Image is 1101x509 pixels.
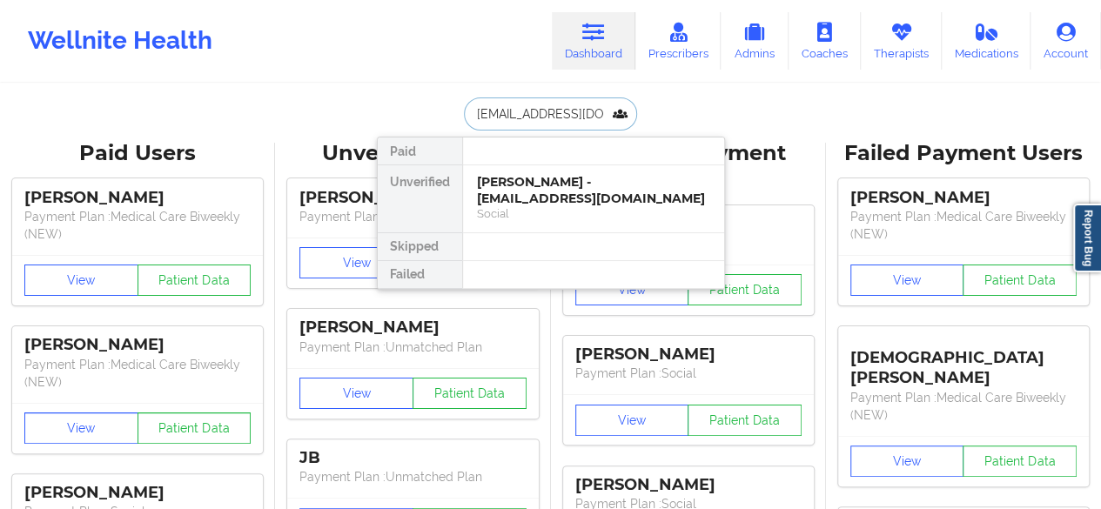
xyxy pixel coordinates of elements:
div: [PERSON_NAME] [575,475,802,495]
div: [PERSON_NAME] [24,483,251,503]
a: Report Bug [1073,204,1101,272]
p: Payment Plan : Social [575,365,802,382]
div: [PERSON_NAME] [575,345,802,365]
div: Paid Users [12,140,263,167]
div: Unverified Users [287,140,538,167]
a: Account [1031,12,1101,70]
p: Payment Plan : Unmatched Plan [299,208,526,225]
div: JB [299,448,526,468]
p: Payment Plan : Medical Care Biweekly (NEW) [24,208,251,243]
p: Payment Plan : Medical Care Biweekly (NEW) [850,389,1077,424]
div: Unverified [378,165,462,233]
div: [PERSON_NAME] [24,335,251,355]
p: Payment Plan : Unmatched Plan [299,468,526,486]
button: Patient Data [963,265,1077,296]
p: Payment Plan : Medical Care Biweekly (NEW) [24,356,251,391]
button: View [299,247,413,278]
button: Patient Data [963,445,1077,477]
button: View [850,265,964,296]
button: Patient Data [138,265,252,296]
div: Paid [378,137,462,165]
button: View [24,412,138,444]
a: Medications [942,12,1031,70]
a: Coaches [789,12,861,70]
a: Admins [721,12,789,70]
button: View [575,274,689,305]
button: Patient Data [413,378,527,409]
div: [PERSON_NAME] [850,188,1077,208]
div: Failed [378,261,462,289]
button: View [575,405,689,436]
button: Patient Data [138,412,252,444]
button: View [24,265,138,296]
div: Skipped [378,233,462,261]
button: Patient Data [688,274,802,305]
div: [DEMOGRAPHIC_DATA][PERSON_NAME] [850,335,1077,388]
a: Therapists [861,12,942,70]
button: Patient Data [688,405,802,436]
div: [PERSON_NAME] [299,318,526,338]
a: Prescribers [635,12,722,70]
div: [PERSON_NAME] [24,188,251,208]
a: Dashboard [552,12,635,70]
div: Social [477,206,710,221]
p: Payment Plan : Unmatched Plan [299,338,526,356]
div: [PERSON_NAME] - [EMAIL_ADDRESS][DOMAIN_NAME] [477,174,710,206]
div: [PERSON_NAME] [299,188,526,208]
p: Payment Plan : Medical Care Biweekly (NEW) [850,208,1077,243]
div: Failed Payment Users [838,140,1089,167]
button: View [299,378,413,409]
button: View [850,445,964,477]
